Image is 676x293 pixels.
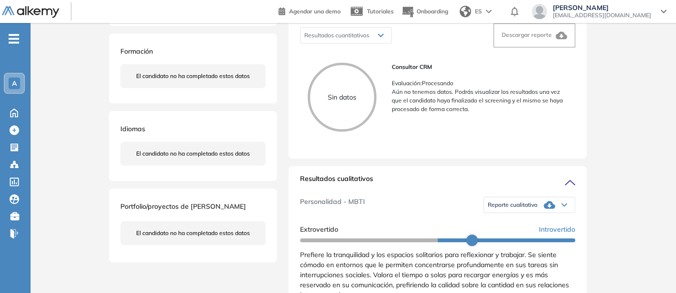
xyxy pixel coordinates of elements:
a: Agendar una demo [279,5,341,16]
span: Introvertido [539,225,575,235]
span: ES [475,7,482,16]
span: Personalidad - MBTI [300,197,365,213]
span: A [12,79,17,87]
button: Descargar reporte [494,23,575,47]
span: [EMAIL_ADDRESS][DOMAIN_NAME] [553,11,651,19]
img: world [460,6,471,17]
span: Portfolio/proyectos de [PERSON_NAME] [120,202,246,211]
span: El candidato no ha completado estos datos [136,72,250,80]
span: Idiomas [120,124,145,133]
img: arrow [486,10,492,13]
i: - [9,38,19,40]
span: Formación [120,47,153,56]
span: Extrovertido [300,225,338,235]
span: Onboarding [417,8,448,15]
span: Resultados cuantitativos [304,32,369,39]
span: Descargar reporte [502,31,552,38]
span: Consultor CRM [392,63,568,71]
span: [PERSON_NAME] [553,4,651,11]
span: Resultados cualitativos [300,174,373,189]
img: Logo [2,6,59,18]
span: Agendar una demo [289,8,341,15]
span: El candidato no ha completado estos datos [136,149,250,158]
p: Aún no tenemos datos. Podrás visualizar los resultados una vez que el candidato haya finalizado e... [392,88,568,113]
span: Reporte cualitativo [488,201,537,209]
span: El candidato no ha completado estos datos [136,229,250,237]
button: Onboarding [401,1,448,22]
p: Sin datos [310,92,374,102]
p: Evaluación : Procesando [392,79,568,88]
span: Tutoriales [367,8,394,15]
